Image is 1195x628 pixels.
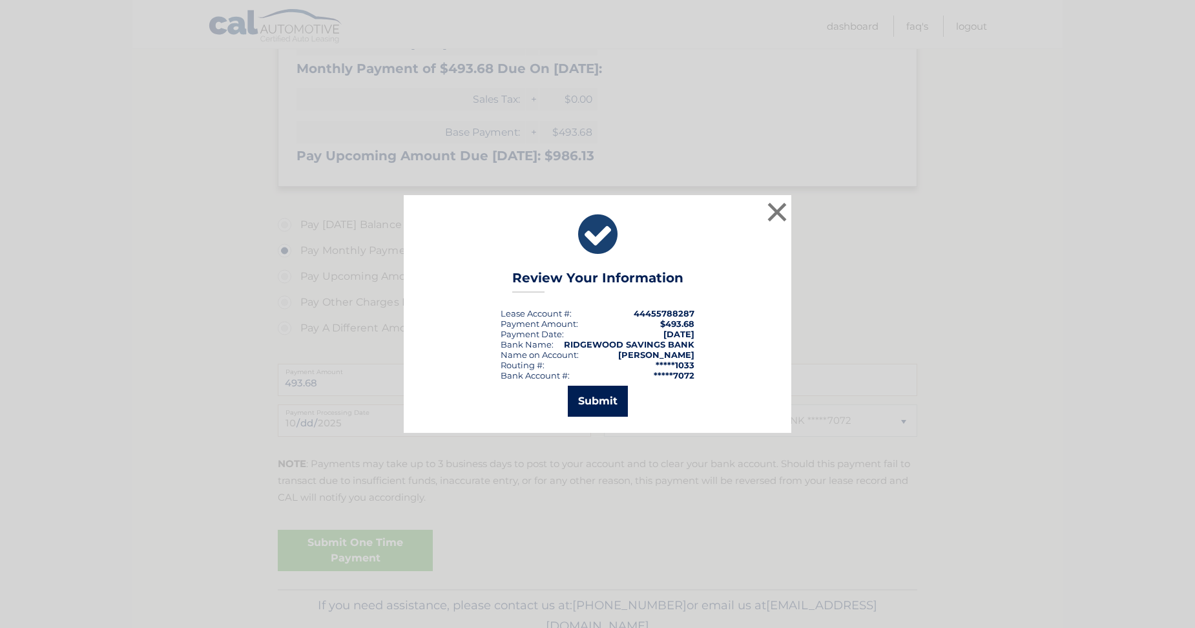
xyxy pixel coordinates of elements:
[660,319,694,329] span: $493.68
[618,350,694,360] strong: [PERSON_NAME]
[501,370,570,381] div: Bank Account #:
[764,199,790,225] button: ×
[501,319,578,329] div: Payment Amount:
[501,339,554,350] div: Bank Name:
[501,308,572,319] div: Lease Account #:
[663,329,694,339] span: [DATE]
[501,329,562,339] span: Payment Date
[501,329,564,339] div: :
[564,339,694,350] strong: RIDGEWOOD SAVINGS BANK
[568,386,628,417] button: Submit
[501,360,545,370] div: Routing #:
[634,308,694,319] strong: 44455788287
[501,350,579,360] div: Name on Account:
[512,270,683,293] h3: Review Your Information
